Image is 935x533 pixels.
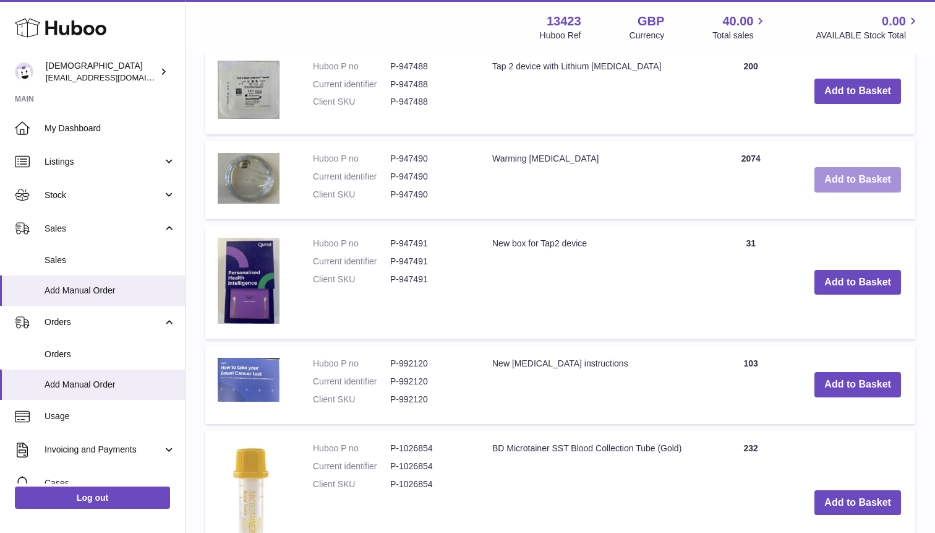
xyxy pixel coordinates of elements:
[313,256,390,267] dt: Current identifier
[390,238,467,249] dd: P-947491
[45,156,163,168] span: Listings
[390,61,467,72] dd: P-947488
[218,358,280,402] img: New Bowel Cancer instructions
[45,444,163,456] span: Invoicing and Payments
[313,79,390,90] dt: Current identifier
[313,96,390,108] dt: Client SKU
[390,79,467,90] dd: P-947488
[814,270,901,295] button: Add to Basket
[480,345,701,424] td: New [MEDICAL_DATA] instructions
[390,96,467,108] dd: P-947488
[45,477,176,489] span: Cases
[701,345,800,424] td: 103
[15,487,170,509] a: Log out
[313,394,390,405] dt: Client SKU
[540,30,581,41] div: Huboo Ref
[390,461,467,472] dd: P-1026854
[45,223,163,235] span: Sales
[313,443,390,454] dt: Huboo P no
[45,123,176,134] span: My Dashboard
[701,48,800,135] td: 200
[814,79,901,104] button: Add to Basket
[390,376,467,388] dd: P-992120
[218,153,280,204] img: Warming Gel Pack
[701,225,800,339] td: 31
[313,376,390,388] dt: Current identifier
[712,13,767,41] a: 40.00 Total sales
[701,141,800,219] td: 2074
[480,141,701,219] td: Warming [MEDICAL_DATA]
[547,13,581,30] strong: 13423
[313,61,390,72] dt: Huboo P no
[814,167,901,193] button: Add to Basket
[313,238,390,249] dt: Huboo P no
[390,274,467,285] dd: P-947491
[45,254,176,266] span: Sales
[390,153,467,165] dd: P-947490
[46,72,182,82] span: [EMAIL_ADDRESS][DOMAIN_NAME]
[15,63,33,81] img: olgazyuz@outlook.com
[480,225,701,339] td: New box for Tap2 device
[390,479,467,490] dd: P-1026854
[816,30,920,41] span: AVAILABLE Stock Total
[45,285,176,297] span: Add Manual Order
[722,13,753,30] span: 40.00
[480,48,701,135] td: Tap 2 device with Lithium [MEDICAL_DATA]
[313,461,390,472] dt: Current identifier
[814,490,901,516] button: Add to Basket
[45,316,163,328] span: Orders
[218,238,280,324] img: New box for Tap2 device
[390,171,467,183] dd: P-947490
[313,189,390,201] dt: Client SKU
[45,349,176,360] span: Orders
[712,30,767,41] span: Total sales
[46,60,157,84] div: [DEMOGRAPHIC_DATA]
[390,443,467,454] dd: P-1026854
[390,256,467,267] dd: P-947491
[45,379,176,391] span: Add Manual Order
[816,13,920,41] a: 0.00 AVAILABLE Stock Total
[313,358,390,370] dt: Huboo P no
[313,479,390,490] dt: Client SKU
[45,189,163,201] span: Stock
[638,13,664,30] strong: GBP
[390,189,467,201] dd: P-947490
[814,372,901,397] button: Add to Basket
[882,13,906,30] span: 0.00
[218,61,280,119] img: Tap 2 device with Lithium Heparin
[390,358,467,370] dd: P-992120
[390,394,467,405] dd: P-992120
[45,410,176,422] span: Usage
[313,171,390,183] dt: Current identifier
[313,153,390,165] dt: Huboo P no
[313,274,390,285] dt: Client SKU
[630,30,665,41] div: Currency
